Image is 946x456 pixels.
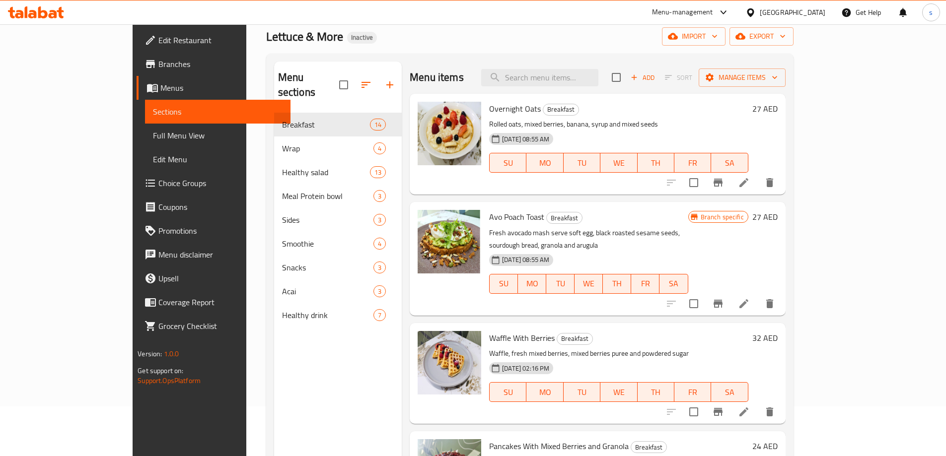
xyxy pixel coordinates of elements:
[373,285,386,297] div: items
[373,238,386,250] div: items
[707,71,778,84] span: Manage items
[164,347,179,360] span: 1.0.0
[158,249,283,261] span: Menu disclaimer
[670,30,718,43] span: import
[274,232,402,256] div: Smoothie4
[138,364,183,377] span: Get support on:
[481,69,598,86] input: search
[410,70,464,85] h2: Menu items
[153,153,283,165] span: Edit Menu
[683,293,704,314] span: Select to update
[715,156,744,170] span: SA
[758,171,782,195] button: delete
[282,166,370,178] span: Healthy salad
[530,385,559,399] span: MO
[652,6,713,18] div: Menu-management
[282,238,373,250] div: Smoothie
[158,296,283,308] span: Coverage Report
[706,400,730,424] button: Branch-specific-item
[160,82,283,94] span: Menus
[274,113,402,136] div: Breakfast14
[526,382,563,402] button: MO
[158,320,283,332] span: Grocery Checklist
[498,134,553,144] span: [DATE] 08:55 AM
[373,309,386,321] div: items
[489,153,526,173] button: SU
[274,184,402,208] div: Meal Protein bowl3
[546,274,575,294] button: TU
[697,212,748,222] span: Branch specific
[489,227,688,252] p: Fresh avocado mash serve soft egg, black roasted sesame seeds, sourdough bread, granola and arugula
[627,70,658,85] button: Add
[373,261,386,273] div: items
[579,276,599,291] span: WE
[489,439,629,454] span: Pancakes With Mixed Berries and Granola
[738,298,750,310] a: Edit menu item
[752,102,778,116] h6: 27 AED
[489,118,748,130] p: Rolled oats, mixed berries, banana, syrup and mixed seeds
[706,171,730,195] button: Branch-specific-item
[683,401,704,422] span: Select to update
[758,400,782,424] button: delete
[274,160,402,184] div: Healthy salad13
[575,274,603,294] button: WE
[370,168,385,177] span: 13
[631,441,667,453] div: Breakfast
[158,58,283,70] span: Branches
[658,70,699,85] span: Select section first
[274,303,402,327] div: Healthy drink7
[543,104,579,115] span: Breakfast
[282,285,373,297] span: Acai
[674,382,711,402] button: FR
[347,33,377,42] span: Inactive
[494,385,522,399] span: SU
[678,385,707,399] span: FR
[564,153,600,173] button: TU
[418,331,481,394] img: Waffle With Berries
[374,263,385,272] span: 3
[547,212,582,224] span: Breakfast
[674,153,711,173] button: FR
[752,210,778,224] h6: 27 AED
[333,74,354,95] span: Select all sections
[662,27,726,46] button: import
[137,171,291,195] a: Choice Groups
[274,208,402,232] div: Sides3
[606,67,627,88] span: Select section
[489,209,544,224] span: Avo Poach Toast
[347,32,377,44] div: Inactive
[518,274,546,294] button: MO
[699,68,786,87] button: Manage items
[137,52,291,76] a: Branches
[631,442,666,453] span: Breakfast
[607,276,627,291] span: TH
[557,333,593,345] div: Breakfast
[418,210,481,273] img: Avo Poach Toast
[274,279,402,303] div: Acai3
[546,212,582,224] div: Breakfast
[282,309,373,321] span: Healthy drink
[282,261,373,273] span: Snacks
[522,276,542,291] span: MO
[137,219,291,243] a: Promotions
[678,156,707,170] span: FR
[631,274,659,294] button: FR
[543,104,579,116] div: Breakfast
[278,70,340,100] h2: Menu sections
[494,276,514,291] span: SU
[137,266,291,290] a: Upsell
[530,156,559,170] span: MO
[274,256,402,279] div: Snacks3
[158,225,283,237] span: Promotions
[374,239,385,249] span: 4
[729,27,794,46] button: export
[137,243,291,266] a: Menu disclaimer
[282,142,373,154] span: Wrap
[550,276,571,291] span: TU
[604,385,633,399] span: WE
[274,136,402,160] div: Wrap4
[738,177,750,189] a: Edit menu item
[137,76,291,100] a: Menus
[752,331,778,345] h6: 32 AED
[282,214,373,226] div: Sides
